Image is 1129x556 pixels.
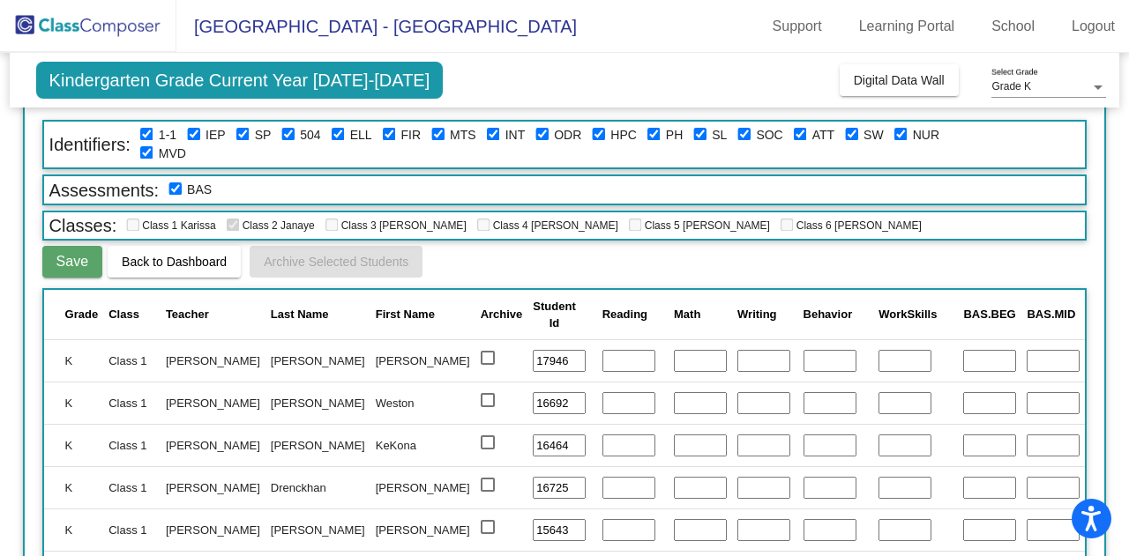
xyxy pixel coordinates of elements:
[666,126,683,145] label: Phonics Concern
[401,126,422,145] label: Family Interpreter Required
[265,424,370,466] td: [PERSON_NAME]
[250,246,422,278] button: Archive Selected Students
[36,62,444,99] span: Kindergarten Grade Current Year [DATE]-[DATE]
[533,298,575,332] div: Student Id
[350,126,372,145] label: English Language Learner
[450,126,476,145] label: Homeroom MTSS intervention
[376,306,435,323] div: First Name
[103,382,161,424] td: Class 1
[602,306,647,323] div: Reading
[126,219,215,232] span: Class 1 Karissa
[206,126,226,145] label: Individualized Education Plan
[481,308,523,321] span: Archive
[44,132,136,157] span: Identifiers:
[103,466,161,508] td: Class 1
[1027,308,1075,321] span: BAS.MID
[300,126,320,145] label: 504 Plan
[103,424,161,466] td: Class 1
[759,12,836,41] a: Support
[840,64,959,96] button: Digital Data Wall
[265,382,370,424] td: [PERSON_NAME]
[554,126,581,145] label: Pattern of Discipline Referrals
[264,255,408,269] span: Archive Selected Students
[963,308,1015,321] span: BAS.BEG
[879,306,953,323] div: WorkSkills
[477,219,618,232] span: Class 4 [PERSON_NAME]
[629,219,770,232] span: Class 5 [PERSON_NAME]
[161,339,265,382] td: [PERSON_NAME]
[370,339,475,382] td: [PERSON_NAME]
[166,306,209,323] div: Teacher
[161,424,265,466] td: [PERSON_NAME]
[674,306,700,323] div: Math
[505,126,526,145] label: Academic Intervention Service Provider(s)
[370,424,475,466] td: KeKona
[176,12,577,41] span: [GEOGRAPHIC_DATA] - [GEOGRAPHIC_DATA]
[756,126,782,145] label: Student of Color
[854,73,945,87] span: Digital Data Wall
[804,306,869,323] div: Behavior
[864,126,884,145] label: Social Worker
[370,382,475,424] td: Weston
[370,466,475,508] td: [PERSON_NAME]
[1058,12,1129,41] a: Logout
[255,126,272,145] label: IEP with speech only services
[325,219,467,232] span: Class 3 [PERSON_NAME]
[108,306,139,323] div: Class
[737,306,777,323] div: Writing
[265,466,370,508] td: Drenckhan
[44,424,104,466] td: K
[44,508,104,551] td: K
[56,254,88,269] span: Save
[227,219,315,232] span: Class 2 Janaye
[159,145,186,163] label: Student is enrolled in MVED program
[161,466,265,508] td: [PERSON_NAME]
[44,382,104,424] td: K
[159,126,176,145] label: One on one Paraprofessional
[712,126,727,145] label: School-linked Therapist Scheduled
[166,306,260,323] div: Teacher
[265,339,370,382] td: [PERSON_NAME]
[845,12,969,41] a: Learning Portal
[812,126,834,145] label: 2 or more attendance letters
[602,306,663,323] div: Reading
[161,382,265,424] td: [PERSON_NAME]
[103,339,161,382] td: Class 1
[187,181,212,199] label: Benchmark Assessment System
[991,80,1031,93] span: Grade K
[44,339,104,382] td: K
[610,126,637,145] label: Heavy Parent Communication
[161,508,265,551] td: [PERSON_NAME]
[44,213,123,238] span: Classes:
[103,508,161,551] td: Class 1
[879,306,937,323] div: WorkSkills
[781,219,922,232] span: Class 6 [PERSON_NAME]
[674,306,727,323] div: Math
[265,508,370,551] td: [PERSON_NAME]
[42,246,102,278] button: Save
[44,466,104,508] td: K
[44,290,104,339] th: Grade
[370,508,475,551] td: [PERSON_NAME]
[44,178,164,203] span: Assessments:
[108,306,155,323] div: Class
[271,306,365,323] div: Last Name
[737,306,793,323] div: Writing
[376,306,470,323] div: First Name
[108,246,241,278] button: Back to Dashboard
[913,126,939,145] label: Frequent Health Office Contact
[122,255,227,269] span: Back to Dashboard
[533,298,591,332] div: Student Id
[977,12,1049,41] a: School
[271,306,329,323] div: Last Name
[804,306,853,323] div: Behavior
